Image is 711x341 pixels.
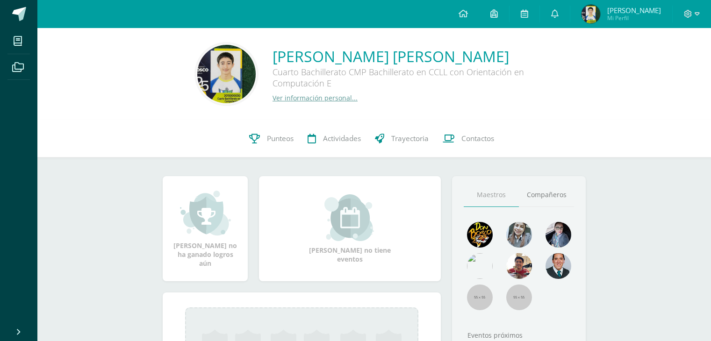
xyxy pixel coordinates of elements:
[546,253,571,279] img: eec80b72a0218df6e1b0c014193c2b59.png
[323,134,361,143] span: Actividades
[197,45,256,103] img: 731e869ff9d185960166c8a7ccee1a2a.png
[506,253,532,279] img: 11152eb22ca3048aebc25a5ecf6973a7.png
[180,190,231,236] img: achievement_small.png
[506,222,532,248] img: 45bd7986b8947ad7e5894cbc9b781108.png
[267,134,294,143] span: Punteos
[467,284,493,310] img: 55x55
[506,284,532,310] img: 55x55
[464,183,519,207] a: Maestros
[324,194,375,241] img: event_small.png
[303,194,397,263] div: [PERSON_NAME] no tiene eventos
[582,5,600,23] img: b81d76627efbc39546ad2b02ffd2af7b.png
[464,331,574,340] div: Eventos próximos
[519,183,574,207] a: Compañeros
[273,93,358,102] a: Ver información personal...
[607,6,661,15] span: [PERSON_NAME]
[368,120,436,157] a: Trayectoria
[273,46,553,66] a: [PERSON_NAME] [PERSON_NAME]
[436,120,501,157] a: Contactos
[273,66,553,93] div: Cuarto Bachillerato CMP Bachillerato en CCLL con Orientación en Computación E
[301,120,368,157] a: Actividades
[461,134,494,143] span: Contactos
[607,14,661,22] span: Mi Perfil
[467,222,493,248] img: 29fc2a48271e3f3676cb2cb292ff2552.png
[546,222,571,248] img: b8baad08a0802a54ee139394226d2cf3.png
[391,134,429,143] span: Trayectoria
[242,120,301,157] a: Punteos
[467,253,493,279] img: c25c8a4a46aeab7e345bf0f34826bacf.png
[172,190,238,268] div: [PERSON_NAME] no ha ganado logros aún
